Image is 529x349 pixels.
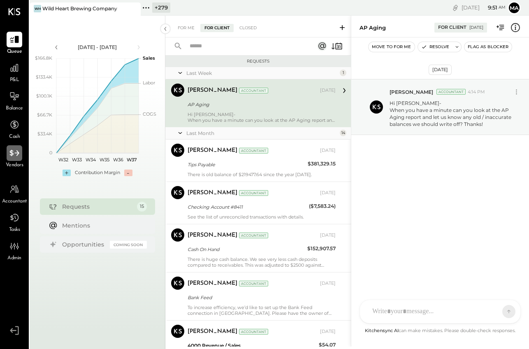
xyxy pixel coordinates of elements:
[137,202,147,212] div: 15
[9,226,20,234] span: Tasks
[188,161,305,169] div: Tips Payable
[369,42,415,52] button: Move to for me
[239,233,268,238] div: Accountant
[62,202,133,211] div: Requests
[72,157,82,163] text: W33
[188,245,305,254] div: Cash On Hand
[0,117,28,141] a: Cash
[418,42,452,52] button: Resolve
[7,48,22,56] span: Queue
[110,241,147,249] div: Coming Soon
[188,214,336,220] div: See the list of unreconciled transactions with details.
[468,89,485,95] span: 4:14 PM
[462,4,506,12] div: [DATE]
[0,238,28,262] a: Admin
[188,328,237,336] div: [PERSON_NAME]
[436,89,466,95] div: Accountant
[320,147,336,154] div: [DATE]
[188,279,237,288] div: [PERSON_NAME]
[308,160,336,168] div: $381,329.15
[49,150,52,156] text: 0
[58,157,68,163] text: W32
[143,55,155,61] text: Sales
[390,107,516,128] div: When you have a minute can you look at the AP Aging report and let us know any old / inaccurate b...
[429,65,452,75] div: [DATE]
[42,5,117,12] div: Wild Heart Brewing Company
[186,70,338,77] div: Last Week
[99,157,109,163] text: W35
[188,147,237,155] div: [PERSON_NAME]
[143,111,156,117] text: COGS
[320,190,336,196] div: [DATE]
[37,131,52,137] text: $33.4K
[174,24,199,32] div: For Me
[188,86,237,95] div: [PERSON_NAME]
[0,210,28,234] a: Tasks
[0,32,28,56] a: Queue
[37,112,52,118] text: $66.7K
[9,133,20,141] span: Cash
[188,112,336,123] div: Hi [PERSON_NAME]-
[85,157,96,163] text: W34
[320,87,336,94] div: [DATE]
[188,305,336,316] div: To increase efficiency, we’d like to set up the Bank Feed connection in [GEOGRAPHIC_DATA]. Please...
[188,293,333,302] div: Bank Feed
[188,172,336,177] div: There is old balance of $219477.64 since the year [DATE].
[6,162,23,169] span: Vendors
[7,255,21,262] span: Admin
[169,58,347,64] div: Requests
[188,231,237,240] div: [PERSON_NAME]
[360,24,386,32] div: AP Aging
[319,341,336,349] div: $54.07
[320,232,336,239] div: [DATE]
[152,2,170,13] div: + 279
[239,148,268,154] div: Accountant
[2,198,27,205] span: Accountant
[62,240,106,249] div: Opportunities
[188,256,336,268] div: There is huge cash balance. We see very less cash deposits compared to receivables. This was adju...
[307,244,336,253] div: $152,907.57
[340,70,346,76] div: 1
[36,93,52,99] text: $100.1K
[200,24,234,32] div: For Client
[75,170,120,176] div: Contribution Margin
[340,130,346,136] div: 14
[63,44,132,51] div: [DATE] - [DATE]
[0,88,28,112] a: Balance
[35,55,52,61] text: $166.8K
[36,74,52,80] text: $133.4K
[143,80,155,86] text: Labor
[0,60,28,84] a: P&L
[62,221,143,230] div: Mentions
[126,157,137,163] text: W37
[239,88,268,93] div: Accountant
[6,105,23,112] span: Balance
[113,157,123,163] text: W36
[320,328,336,335] div: [DATE]
[235,24,261,32] div: Closed
[239,190,268,196] div: Accountant
[0,145,28,169] a: Vendors
[188,189,237,197] div: [PERSON_NAME]
[186,130,338,137] div: Last Month
[320,280,336,287] div: [DATE]
[188,117,336,123] div: When you have a minute can you look at the AP Aging report and let us know any old / inaccurate b...
[390,100,516,128] p: Hi [PERSON_NAME]-
[188,100,333,109] div: AP Aging
[508,1,521,14] button: Ma
[451,3,459,12] div: copy link
[464,42,512,52] button: Flag as Blocker
[188,203,306,211] div: Checking Account #8411
[124,170,132,176] div: -
[438,24,466,31] div: For Client
[10,77,19,84] span: P&L
[390,88,433,95] span: [PERSON_NAME]
[34,5,41,12] div: WH
[239,281,268,286] div: Accountant
[239,329,268,335] div: Accountant
[469,25,483,30] div: [DATE]
[0,181,28,205] a: Accountant
[309,202,336,210] div: ($7,583.24)
[63,170,71,176] div: +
